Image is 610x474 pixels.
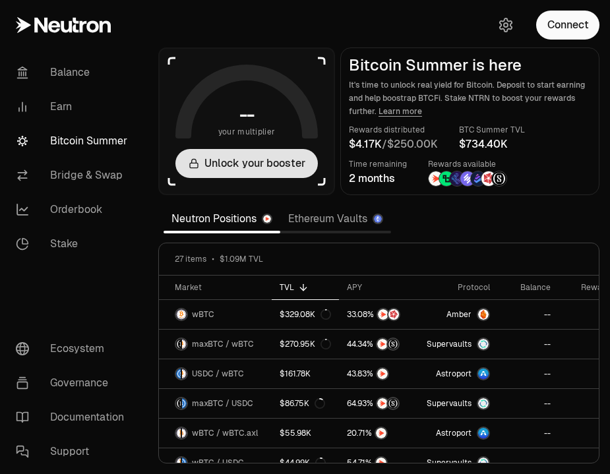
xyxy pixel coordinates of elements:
a: Documentation [5,400,142,434]
div: 2 months [349,171,407,187]
a: Stake [5,227,142,261]
div: / [349,136,438,152]
div: $270.95K [280,339,331,349]
a: NTRN [339,359,419,388]
div: Market [175,282,264,293]
img: wBTC.axl Logo [182,428,187,438]
button: NTRNStructured Points [347,338,411,351]
img: Mars Fragments [481,171,496,186]
a: Astroport [419,419,498,448]
h2: Bitcoin Summer is here [349,56,591,74]
a: $86.75K [272,389,339,418]
a: Bridge & Swap [5,158,142,193]
a: wBTC LogowBTC [159,300,272,329]
div: TVL [280,282,331,293]
img: NTRN [376,458,386,468]
span: Amber [446,309,472,320]
a: -- [498,330,559,359]
img: wBTC Logo [176,309,187,320]
img: Solv Points [460,171,475,186]
img: Structured Points [492,171,506,186]
img: Supervaults [478,458,489,468]
span: $1.09M TVL [220,254,263,264]
img: NTRN [377,398,388,409]
img: Mars Fragments [388,309,399,320]
span: wBTC [192,309,214,320]
a: maxBTC LogowBTC LogomaxBTC / wBTC [159,330,272,359]
span: Astroport [436,428,472,438]
a: Earn [5,90,142,124]
img: NTRN [377,339,388,349]
a: SupervaultsSupervaults [419,389,498,418]
a: Ecosystem [5,332,142,366]
img: Supervaults [478,339,489,349]
img: Supervaults [478,398,489,409]
button: NTRNMars Fragments [347,308,411,321]
button: NTRNStructured Points [347,397,411,410]
img: NTRN [377,369,388,379]
div: APY [347,282,411,293]
button: NTRN [347,427,411,440]
span: Astroport [436,369,472,379]
a: -- [498,389,559,418]
a: NTRNStructured Points [339,389,419,418]
img: Structured Points [388,398,398,409]
div: $86.75K [280,398,325,409]
a: AmberAmber [419,300,498,329]
span: 27 items [175,254,206,264]
a: NTRN [339,419,419,448]
a: Ethereum Vaults [280,206,391,232]
a: Orderbook [5,193,142,227]
span: wBTC / wBTC.axl [192,428,258,438]
img: Ethereum Logo [374,215,382,223]
a: maxBTC LogoUSDC LogomaxBTC / USDC [159,389,272,418]
p: It's time to unlock real yield for Bitcoin. Deposit to start earning and help boostrap BTCFi. Sta... [349,78,591,118]
img: NTRN [376,428,386,438]
img: Neutron Logo [263,215,271,223]
p: Rewards available [428,158,507,171]
img: USDC Logo [176,369,181,379]
a: Balance [5,55,142,90]
div: $44.99K [280,458,326,468]
a: SupervaultsSupervaults [419,330,498,359]
div: Balance [506,282,551,293]
div: $55.98K [280,428,311,438]
img: wBTC Logo [176,428,181,438]
img: Amber [478,309,489,320]
img: wBTC Logo [176,458,181,468]
img: wBTC Logo [182,369,187,379]
span: your multiplier [218,125,276,138]
img: Structured Points [388,339,398,349]
a: Astroport [419,359,498,388]
div: $161.78K [280,369,311,379]
img: EtherFi Points [450,171,464,186]
p: Rewards distributed [349,123,438,136]
button: Unlock your booster [175,149,318,178]
a: Governance [5,366,142,400]
img: Lombard Lux [439,171,454,186]
a: Bitcoin Summer [5,124,142,158]
img: NTRN [429,171,443,186]
h1: -- [239,104,255,125]
img: maxBTC Logo [176,339,181,349]
span: Supervaults [427,339,472,349]
span: Supervaults [427,458,472,468]
a: NTRNMars Fragments [339,300,419,329]
a: NTRNStructured Points [339,330,419,359]
img: maxBTC Logo [176,398,181,409]
a: USDC LogowBTC LogoUSDC / wBTC [159,359,272,388]
button: Connect [536,11,599,40]
button: NTRN [347,456,411,469]
a: $270.95K [272,330,339,359]
span: USDC / wBTC [192,369,244,379]
span: Supervaults [427,398,472,409]
div: Protocol [427,282,490,293]
a: -- [498,359,559,388]
img: USDC Logo [182,458,187,468]
img: USDC Logo [182,398,187,409]
a: $161.78K [272,359,339,388]
p: Time remaining [349,158,407,171]
div: $329.08K [280,309,331,320]
span: wBTC / USDC [192,458,244,468]
a: -- [498,300,559,329]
